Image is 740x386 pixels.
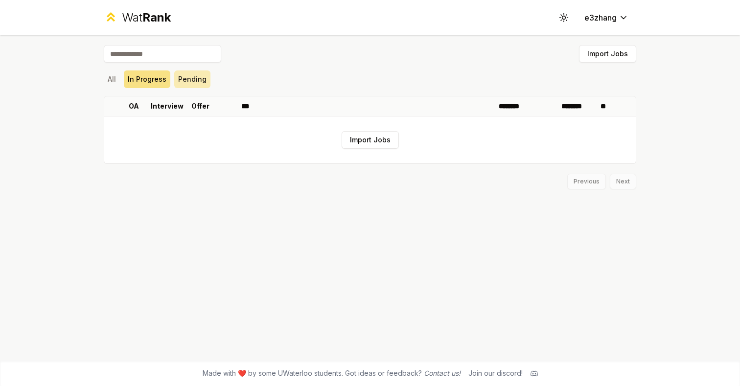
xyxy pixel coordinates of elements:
p: OA [129,101,139,111]
button: In Progress [124,70,170,88]
a: WatRank [104,10,171,25]
button: Import Jobs [342,131,399,149]
button: Import Jobs [579,45,636,63]
span: Rank [142,10,171,24]
span: e3zhang [584,12,617,23]
p: Interview [151,101,184,111]
div: Join our discord! [468,368,523,378]
span: Made with ❤️ by some UWaterloo students. Got ideas or feedback? [203,368,461,378]
button: e3zhang [577,9,636,26]
button: All [104,70,120,88]
a: Contact us! [424,369,461,377]
p: Offer [191,101,209,111]
div: Wat [122,10,171,25]
button: Pending [174,70,210,88]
